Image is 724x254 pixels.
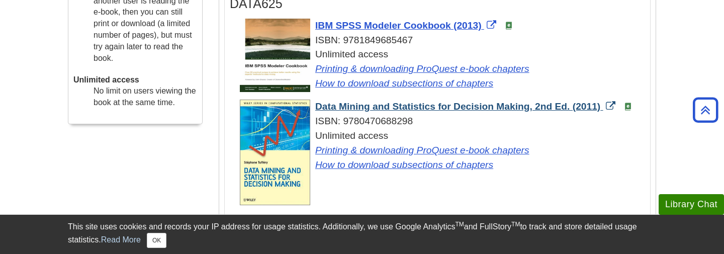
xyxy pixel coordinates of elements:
[68,221,656,248] div: This site uses cookies and records your IP address for usage statistics. Additionally, we use Goo...
[240,129,645,172] div: Unlimited access
[101,235,141,244] a: Read More
[689,103,721,117] a: Back to Top
[94,86,197,109] dd: No limit on users viewing the book at the same time.
[73,74,197,86] dt: Unlimited access
[505,22,513,30] img: e-Book
[315,101,600,112] span: Data Mining and Statistics for Decision Making, 2nd Ed. (2011)
[315,20,499,31] a: Link opens in new window
[240,47,645,91] div: Unlimited access
[624,103,632,111] img: e-Book
[659,194,724,215] button: Library Chat
[240,114,645,129] div: ISBN: 9780470688298
[315,159,493,170] a: Link opens in new window
[315,101,618,112] a: Link opens in new window
[511,221,520,228] sup: TM
[315,20,482,31] span: IBM SPSS Modeler Cookbook (2013)
[455,221,464,228] sup: TM
[315,63,529,74] a: Link opens in new window
[315,145,529,155] a: Link opens in new window
[315,78,493,89] a: Link opens in new window
[240,19,310,93] img: Cover Art
[240,33,645,48] div: ISBN: 9781849685467
[240,100,310,205] img: Cover Art
[147,233,166,248] button: Close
